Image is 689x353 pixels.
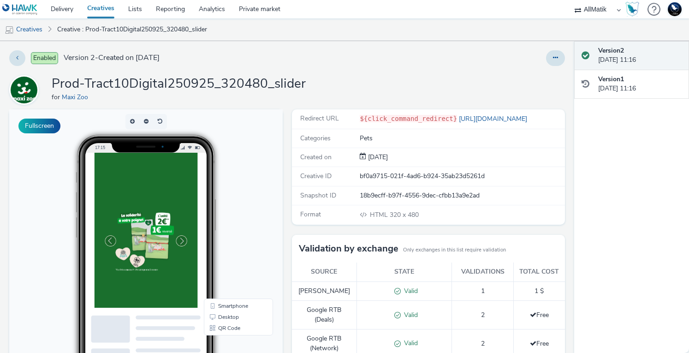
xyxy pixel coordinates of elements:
span: 320 x 480 [369,210,419,219]
div: [DATE] 11:16 [598,46,682,65]
li: QR Code [196,213,262,224]
span: Free [530,339,549,348]
a: Maxi Zoo [62,93,92,102]
span: Snapshot ID [300,191,336,200]
td: Google RTB (Deals) [292,301,357,329]
span: 2 [481,311,485,319]
td: [PERSON_NAME] [292,281,357,301]
img: Hawk Academy [625,2,639,17]
img: Maxi Zoo [11,77,37,103]
span: Valid [401,339,418,347]
span: Valid [401,287,418,295]
span: HTML [370,210,390,219]
span: Format [300,210,321,219]
code: ${click_command_redirect} [360,115,457,122]
span: for [52,93,62,102]
a: Maxi Zoo [9,85,42,94]
span: Categories [300,134,331,143]
span: Version 2 - Created on [DATE] [64,53,160,63]
strong: Version 2 [598,46,624,55]
span: 1 [481,287,485,295]
a: Hawk Academy [625,2,643,17]
span: Valid [401,311,418,319]
h1: Prod-Tract10Digital250925_320480_slider [52,75,306,93]
span: Redirect URL [300,114,339,123]
img: Support Hawk [668,2,682,16]
span: Desktop [209,205,230,210]
span: QR Code [209,216,231,221]
th: Validations [452,263,514,281]
a: [URL][DOMAIN_NAME] [457,114,531,123]
div: bf0a9715-021f-4ad6-b924-35ab23d5261d [360,172,564,181]
img: mobile [5,25,14,35]
div: 18b9ecff-b97f-4556-9dec-cfbb13a9e2ad [360,191,564,200]
span: Enabled [31,52,58,64]
div: Creation 29 September 2025, 11:16 [366,153,388,162]
th: State [357,263,452,281]
th: Source [292,263,357,281]
span: [DATE] [366,153,388,162]
strong: Version 1 [598,75,624,84]
h3: Validation by exchange [299,242,398,256]
div: Pets [360,134,564,143]
li: Smartphone [196,191,262,202]
button: Fullscreen [18,119,60,133]
span: 1 $ [535,287,544,295]
span: Free [530,311,549,319]
span: Smartphone [209,194,239,199]
li: Desktop [196,202,262,213]
img: undefined Logo [2,4,38,15]
th: Total cost [513,263,565,281]
span: Creative ID [300,172,332,180]
img: Arrow.png [117,118,132,134]
span: 17:15 [86,36,96,41]
a: Creative : Prod-Tract10Digital250925_320480_slider [53,18,212,41]
span: Created on [300,153,332,162]
img: Arrow.png [15,118,31,134]
small: Only exchanges in this list require validation [403,246,506,254]
div: [DATE] 11:16 [598,75,682,94]
span: 2 [481,339,485,348]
